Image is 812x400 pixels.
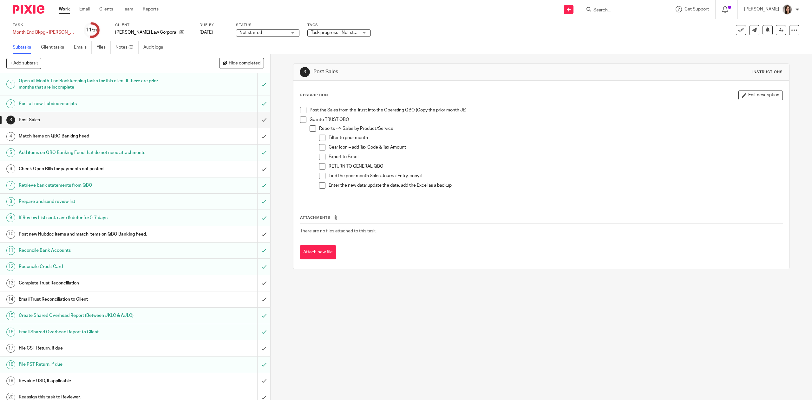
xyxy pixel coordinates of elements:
h1: Match items on QBO Banking Feed [19,131,174,141]
div: 1 [6,80,15,89]
h1: Post Sales [313,69,555,75]
div: 14 [6,295,15,304]
span: Task progress - Not started + 2 [311,30,371,35]
h1: Post all new Hubdoc receipts [19,99,174,109]
small: /21 [92,29,97,32]
h1: Email Trust Reconciliation to Client [19,295,174,304]
a: Files [96,41,111,54]
h1: Reconcile Credit Card [19,262,174,271]
a: Notes (0) [115,41,139,54]
a: Clients [99,6,113,12]
span: There are no files attached to this task. [300,229,377,233]
div: 16 [6,328,15,337]
div: 18 [6,360,15,369]
p: [PERSON_NAME] Law Corporation [115,29,176,36]
p: Go into TRUST QBO [310,117,782,123]
button: Edit description [738,90,783,100]
div: 6 [6,164,15,173]
h1: Revalue USD, if applicable [19,376,174,386]
label: Client [115,23,192,28]
p: Reports --> Sales by Product/Service [319,125,782,132]
span: Get Support [684,7,709,11]
div: 17 [6,344,15,353]
button: Attach new file [300,245,336,259]
h1: File PST Return, if due [19,360,174,369]
h1: Open all Month-End Bookkeeping tasks for this client if there are prior months that are incomplete [19,76,174,92]
p: Filter to prior month [329,135,782,141]
div: 8 [6,197,15,206]
a: Reports [143,6,159,12]
span: Not started [239,30,262,35]
a: Client tasks [41,41,69,54]
div: 2 [6,99,15,108]
h1: Retrieve bank statements from QBO [19,181,174,190]
h1: Email Shared Overhead Report to Client [19,327,174,337]
p: Find the prior month Sales Journal Entry, copy it [329,173,782,179]
div: 3 [300,67,310,77]
div: 15 [6,311,15,320]
h1: Complete Trust Reconciliation [19,278,174,288]
p: Gear Icon – add Tax Code & Tax Amount [329,144,782,150]
h1: Add items on QBO Banking Feed that do not need attachments [19,148,174,157]
div: Instructions [752,70,783,75]
span: Hide completed [229,61,260,66]
div: 5 [6,148,15,157]
div: 13 [6,279,15,288]
a: Audit logs [143,41,168,54]
p: Export to Excel [329,154,782,160]
div: 3 [6,116,15,124]
div: 19 [6,377,15,385]
h1: File GST Return, if due [19,343,174,353]
input: Search [593,8,650,13]
div: 11 [86,26,97,34]
h1: If Review List sent, save & defer for 5-7 days [19,213,174,223]
div: 7 [6,181,15,190]
a: Emails [74,41,92,54]
p: RETURN TO GENERAL QBO [329,163,782,170]
h1: Prepare and send review list [19,197,174,206]
label: Task [13,23,76,28]
h1: Reconcile Bank Accounts [19,246,174,255]
label: Tags [307,23,371,28]
button: + Add subtask [6,58,41,69]
p: [PERSON_NAME] [744,6,779,12]
p: Enter the new data; update the date, add the Excel as a backup [329,182,782,189]
a: Email [79,6,90,12]
h1: Create Shared Overhead Report (Between JKLC & AJLC) [19,311,174,320]
div: Month End Bkpg - Josh Krueger Law - July-RL Sent [13,29,76,36]
a: Work [59,6,70,12]
div: 10 [6,230,15,239]
img: Pixie [13,5,44,14]
h1: Post new Hubdoc items and match items on QBO Banking Feed. [19,230,174,239]
p: Description [300,93,328,98]
div: 12 [6,262,15,271]
h1: Check Open Bills for payments not posted [19,164,174,174]
a: Subtasks [13,41,36,54]
p: Post the Sales from the Trust into the Operating QBO (Copy the prior month JE) [310,107,782,113]
div: 9 [6,213,15,222]
label: Due by [200,23,228,28]
a: Team [123,6,133,12]
img: Danielle%20photo.jpg [782,4,792,15]
div: 4 [6,132,15,141]
span: Attachments [300,216,331,219]
span: [DATE] [200,30,213,35]
button: Hide completed [219,58,264,69]
div: 11 [6,246,15,255]
h1: Post Sales [19,115,174,125]
div: Month End Bkpg - [PERSON_NAME] Law - July-RL Sent [13,29,76,36]
label: Status [236,23,299,28]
